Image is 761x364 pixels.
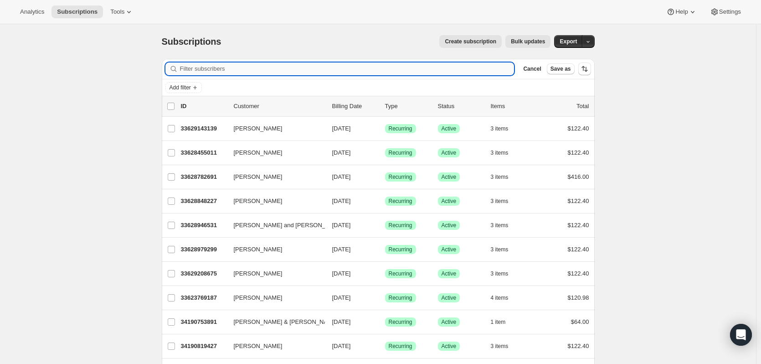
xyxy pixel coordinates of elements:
[491,122,519,135] button: 3 items
[442,318,457,326] span: Active
[181,148,226,157] p: 33628455011
[389,246,412,253] span: Recurring
[228,242,319,257] button: [PERSON_NAME]
[578,62,591,75] button: Sort the results
[234,124,283,133] span: [PERSON_NAME]
[105,5,139,18] button: Tools
[228,339,319,354] button: [PERSON_NAME]
[560,38,577,45] span: Export
[491,294,509,302] span: 4 items
[389,270,412,277] span: Recurring
[389,222,412,229] span: Recurring
[234,197,283,206] span: [PERSON_NAME]
[181,102,226,111] p: ID
[332,318,351,325] span: [DATE]
[332,294,351,301] span: [DATE]
[228,170,319,184] button: [PERSON_NAME]
[491,195,519,208] button: 3 items
[332,125,351,132] span: [DATE]
[704,5,746,18] button: Settings
[661,5,702,18] button: Help
[181,293,226,302] p: 33623769187
[181,197,226,206] p: 33628848227
[332,246,351,253] span: [DATE]
[571,318,589,325] span: $64.00
[511,38,545,45] span: Bulk updates
[181,269,226,278] p: 33629208675
[491,198,509,205] span: 3 items
[442,246,457,253] span: Active
[181,245,226,254] p: 33628979299
[234,221,345,230] span: [PERSON_NAME] and [PERSON_NAME]
[332,343,351,349] span: [DATE]
[228,291,319,305] button: [PERSON_NAME]
[442,149,457,156] span: Active
[165,82,202,93] button: Add filter
[491,219,519,232] button: 3 items
[491,102,536,111] div: Items
[576,102,589,111] p: Total
[442,343,457,350] span: Active
[445,38,496,45] span: Create subscription
[15,5,50,18] button: Analytics
[170,84,191,91] span: Add filter
[181,291,589,304] div: 33623769187[PERSON_NAME][DATE]SuccessRecurringSuccessActive4 items$120.98
[442,294,457,302] span: Active
[181,146,589,159] div: 33628455011[PERSON_NAME][DATE]SuccessRecurringSuccessActive3 items$122.40
[442,125,457,132] span: Active
[568,173,589,180] span: $416.00
[442,173,457,181] span: Active
[181,122,589,135] div: 33629143139[PERSON_NAME][DATE]SuccessRecurringSuccessActive3 items$122.40
[550,65,571,73] span: Save as
[442,222,457,229] span: Active
[181,342,226,351] p: 34190819427
[110,8,124,16] span: Tools
[180,62,514,75] input: Filter subscribers
[389,173,412,181] span: Recurring
[234,172,283,182] span: [PERSON_NAME]
[181,195,589,208] div: 33628848227[PERSON_NAME][DATE]SuccessRecurringSuccessActive3 items$122.40
[332,102,378,111] p: Billing Date
[20,8,44,16] span: Analytics
[389,318,412,326] span: Recurring
[523,65,541,73] span: Cancel
[568,149,589,156] span: $122.40
[234,293,283,302] span: [PERSON_NAME]
[491,243,519,256] button: 3 items
[554,35,582,48] button: Export
[568,343,589,349] span: $122.40
[438,102,483,111] p: Status
[228,218,319,233] button: [PERSON_NAME] and [PERSON_NAME]
[568,222,589,229] span: $122.40
[332,149,351,156] span: [DATE]
[228,194,319,208] button: [PERSON_NAME]
[332,222,351,229] span: [DATE]
[491,173,509,181] span: 3 items
[181,171,589,183] div: 33628782691[PERSON_NAME][DATE]SuccessRecurringSuccessActive3 items$416.00
[234,269,283,278] span: [PERSON_NAME]
[491,318,506,326] span: 1 item
[491,267,519,280] button: 3 items
[332,198,351,204] span: [DATE]
[568,294,589,301] span: $120.98
[389,343,412,350] span: Recurring
[491,149,509,156] span: 3 items
[519,63,545,74] button: Cancel
[389,198,412,205] span: Recurring
[234,317,339,327] span: [PERSON_NAME] & [PERSON_NAME]
[505,35,550,48] button: Bulk updates
[442,198,457,205] span: Active
[181,124,226,133] p: 33629143139
[491,171,519,183] button: 3 items
[730,324,752,346] div: Open Intercom Messenger
[491,340,519,353] button: 3 items
[162,36,221,47] span: Subscriptions
[442,270,457,277] span: Active
[228,315,319,329] button: [PERSON_NAME] & [PERSON_NAME]
[385,102,431,111] div: Type
[719,8,741,16] span: Settings
[491,125,509,132] span: 3 items
[228,266,319,281] button: [PERSON_NAME]
[491,343,509,350] span: 3 items
[491,291,519,304] button: 4 items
